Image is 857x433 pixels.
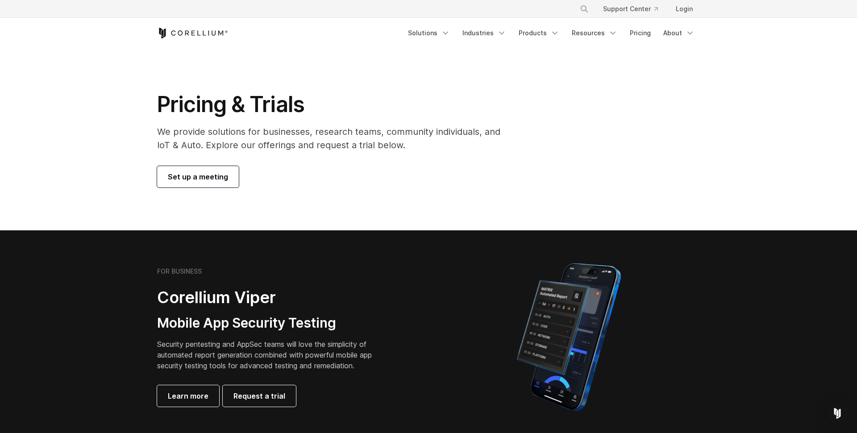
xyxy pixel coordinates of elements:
div: Navigation Menu [403,25,700,41]
a: Set up a meeting [157,166,239,187]
p: We provide solutions for businesses, research teams, community individuals, and IoT & Auto. Explo... [157,125,513,152]
span: Learn more [168,391,208,401]
span: Set up a meeting [168,171,228,182]
button: Search [576,1,592,17]
a: Login [669,1,700,17]
a: Products [513,25,565,41]
a: Pricing [624,25,656,41]
a: Request a trial [223,385,296,407]
a: About [658,25,700,41]
img: Corellium MATRIX automated report on iPhone showing app vulnerability test results across securit... [502,259,636,415]
span: Request a trial [233,391,285,401]
a: Solutions [403,25,455,41]
a: Corellium Home [157,28,228,38]
h2: Corellium Viper [157,287,386,308]
h6: FOR BUSINESS [157,267,202,275]
h1: Pricing & Trials [157,91,513,118]
a: Resources [566,25,623,41]
div: Navigation Menu [569,1,700,17]
h3: Mobile App Security Testing [157,315,386,332]
div: Open Intercom Messenger [827,403,848,424]
a: Learn more [157,385,219,407]
a: Support Center [596,1,665,17]
a: Industries [457,25,512,41]
p: Security pentesting and AppSec teams will love the simplicity of automated report generation comb... [157,339,386,371]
